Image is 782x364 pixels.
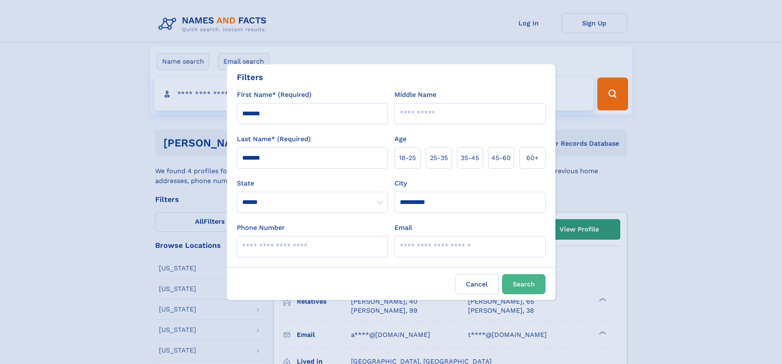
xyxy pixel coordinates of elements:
[237,134,311,144] label: Last Name* (Required)
[237,71,263,83] div: Filters
[394,134,406,144] label: Age
[394,223,412,233] label: Email
[237,223,285,233] label: Phone Number
[237,90,312,100] label: First Name* (Required)
[237,179,388,188] label: State
[526,153,539,163] span: 60+
[491,153,511,163] span: 45‑60
[455,274,499,294] label: Cancel
[394,90,436,100] label: Middle Name
[399,153,416,163] span: 18‑25
[502,274,546,294] button: Search
[430,153,448,163] span: 25‑35
[461,153,479,163] span: 35‑45
[394,179,407,188] label: City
